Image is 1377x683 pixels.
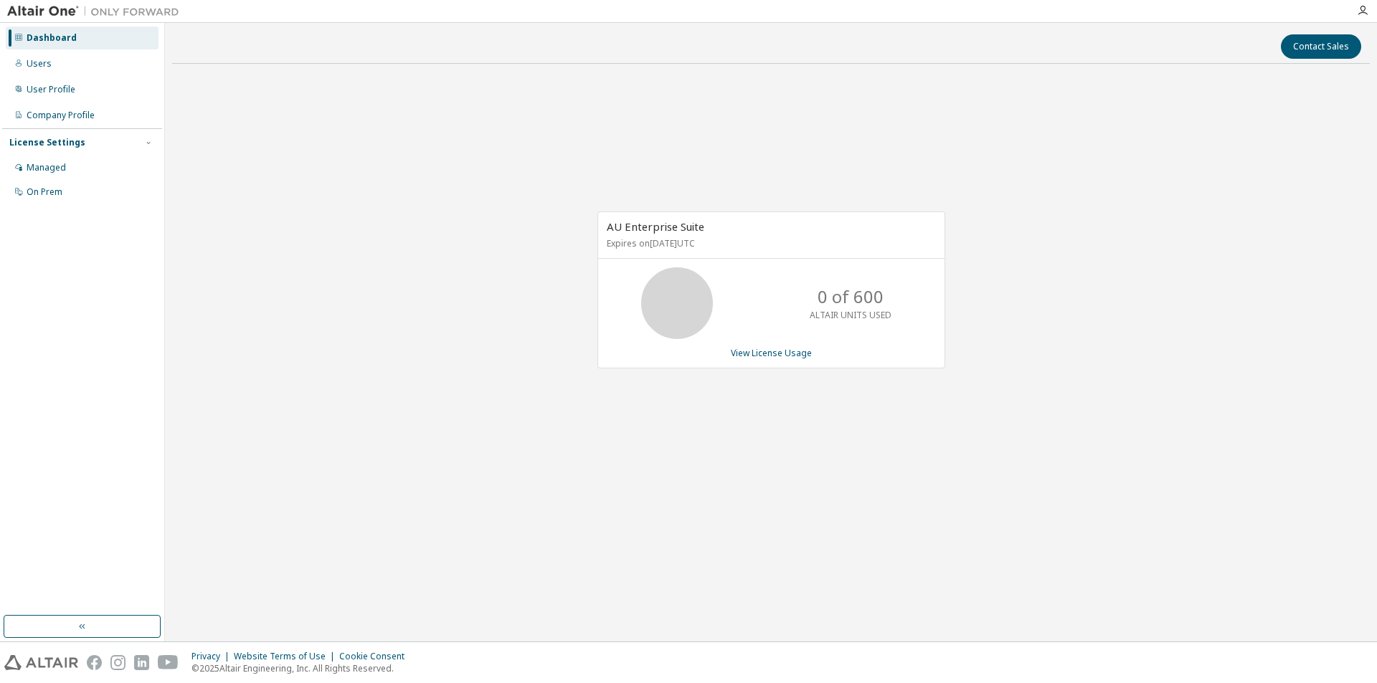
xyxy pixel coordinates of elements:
[4,655,78,670] img: altair_logo.svg
[9,137,85,148] div: License Settings
[27,186,62,198] div: On Prem
[158,655,179,670] img: youtube.svg
[234,651,339,662] div: Website Terms of Use
[818,285,884,309] p: 0 of 600
[810,309,891,321] p: ALTAIR UNITS USED
[27,162,66,173] div: Managed
[27,84,75,95] div: User Profile
[191,662,413,674] p: © 2025 Altair Engineering, Inc. All Rights Reserved.
[27,32,77,44] div: Dashboard
[607,219,704,234] span: AU Enterprise Suite
[87,655,102,670] img: facebook.svg
[27,110,95,121] div: Company Profile
[134,655,149,670] img: linkedin.svg
[191,651,234,662] div: Privacy
[607,237,932,249] p: Expires on [DATE] UTC
[110,655,126,670] img: instagram.svg
[27,58,52,70] div: Users
[1281,34,1361,59] button: Contact Sales
[339,651,413,662] div: Cookie Consent
[7,4,186,19] img: Altair One
[731,347,812,359] a: View License Usage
